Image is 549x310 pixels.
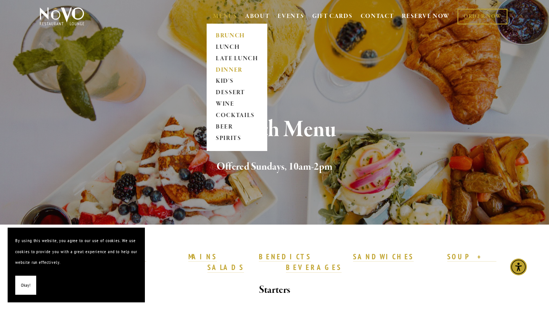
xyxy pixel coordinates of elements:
a: MENUS [213,13,237,20]
a: LUNCH [213,42,261,53]
a: CONTACT [361,9,394,24]
strong: SANDWICHES [353,252,414,261]
a: LATE LUNCH [213,53,261,64]
div: Accessibility Menu [510,259,527,275]
a: BEVERAGES [286,263,342,273]
h1: Brunch Menu [52,117,497,142]
span: Okay! [21,280,30,291]
button: Okay! [15,276,36,295]
strong: MAINS [188,252,217,261]
a: RESERVE NOW [402,9,450,24]
img: Novo Restaurant &amp; Lounge [38,7,86,26]
a: SANDWICHES [353,252,414,262]
h2: Offered Sundays, 10am-2pm [52,159,497,175]
a: WINE [213,99,261,110]
a: MAINS [188,252,217,262]
p: By using this website, you agree to our use of cookies. We use cookies to provide you with a grea... [15,235,137,268]
section: Cookie banner [8,228,145,302]
a: EVENTS [278,13,304,20]
a: ABOUT [245,13,270,20]
strong: Starters [259,283,290,297]
a: BRUNCH [213,30,261,42]
a: DINNER [213,64,261,76]
a: DESSERT [213,87,261,99]
a: ORDER NOW [457,9,507,24]
a: BENEDICTS [259,252,311,262]
strong: BENEDICTS [259,252,311,261]
a: SOUP + SALADS [207,252,496,273]
a: BEER [213,122,261,133]
a: SPIRITS [213,133,261,145]
a: KID'S [213,76,261,87]
a: COCKTAILS [213,110,261,122]
a: GIFT CARDS [312,9,353,24]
